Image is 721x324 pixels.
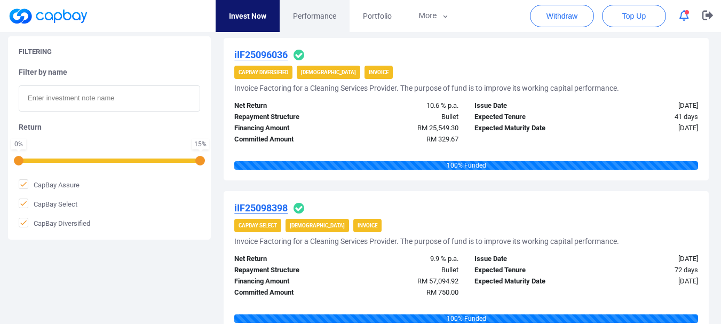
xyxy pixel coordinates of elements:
[226,254,346,265] div: Net Return
[426,288,458,296] span: RM 750.00
[346,254,466,265] div: 9.9 % p.a.
[194,141,207,147] div: 15 %
[622,11,646,21] span: Top Up
[234,314,698,323] div: 100 % Funded
[239,69,288,75] strong: CapBay Diversified
[19,218,90,228] span: CapBay Diversified
[530,5,594,27] button: Withdraw
[466,100,587,112] div: Issue Date
[234,236,619,246] h5: Invoice Factoring for a Cleaning Services Provider. The purpose of fund is to improve its working...
[13,141,24,147] div: 0 %
[417,124,458,132] span: RM 25,549.30
[19,122,200,132] h5: Return
[234,202,288,214] u: iIF25098398
[226,287,346,298] div: Committed Amount
[466,265,587,276] div: Expected Tenure
[19,199,77,209] span: CapBay Select
[466,254,587,265] div: Issue Date
[19,67,200,77] h5: Filter by name
[466,112,587,123] div: Expected Tenure
[358,223,377,228] strong: Invoice
[239,223,277,228] strong: CapBay Select
[234,49,288,60] u: iIF25096036
[226,265,346,276] div: Repayment Structure
[346,265,466,276] div: Bullet
[363,10,392,22] span: Portfolio
[417,277,458,285] span: RM 57,094.92
[346,112,466,123] div: Bullet
[226,100,346,112] div: Net Return
[226,112,346,123] div: Repayment Structure
[346,100,466,112] div: 10.6 % p.a.
[369,69,389,75] strong: Invoice
[301,69,356,75] strong: [DEMOGRAPHIC_DATA]
[586,276,706,287] div: [DATE]
[586,123,706,134] div: [DATE]
[234,161,698,170] div: 100 % Funded
[586,100,706,112] div: [DATE]
[466,123,587,134] div: Expected Maturity Date
[466,276,587,287] div: Expected Maturity Date
[226,123,346,134] div: Financing Amount
[586,265,706,276] div: 72 days
[602,5,666,27] button: Top Up
[586,112,706,123] div: 41 days
[226,134,346,145] div: Committed Amount
[19,47,52,57] h5: Filtering
[234,83,619,93] h5: Invoice Factoring for a Cleaning Services Provider. The purpose of fund is to improve its working...
[290,223,345,228] strong: [DEMOGRAPHIC_DATA]
[19,179,80,190] span: CapBay Assure
[586,254,706,265] div: [DATE]
[226,276,346,287] div: Financing Amount
[426,135,458,143] span: RM 329.67
[19,85,200,112] input: Enter investment note name
[293,10,336,22] span: Performance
